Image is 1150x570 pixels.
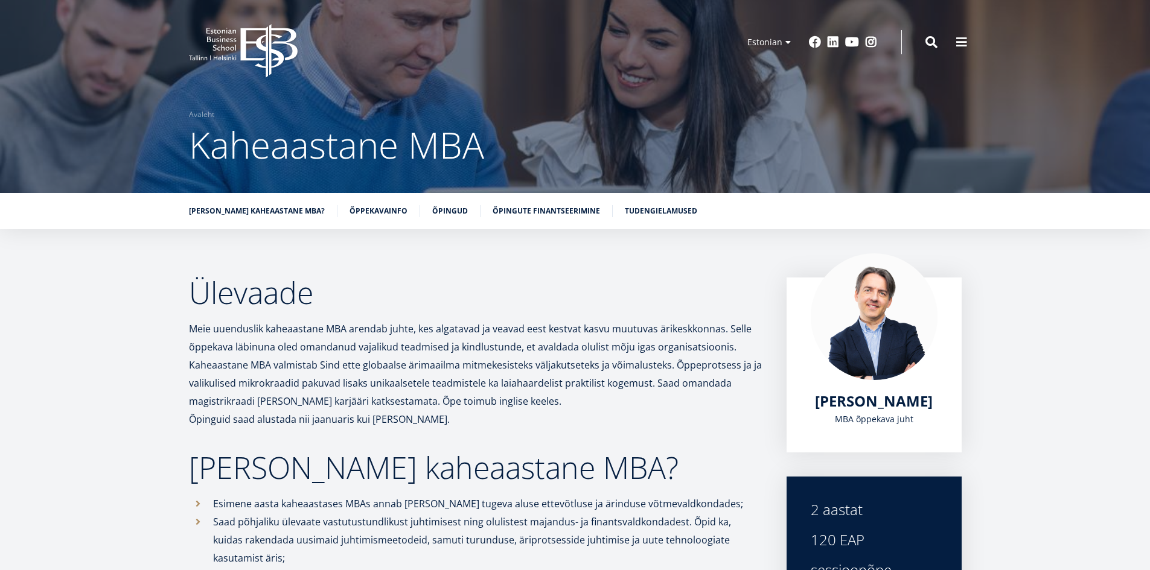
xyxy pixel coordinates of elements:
p: Meie uuenduslik kaheaastane MBA arendab juhte, kes algatavad ja veavad eest kestvat kasvu muutuva... [189,320,762,410]
h2: [PERSON_NAME] kaheaastane MBA? [189,452,762,483]
a: [PERSON_NAME] [815,392,933,410]
img: Marko Rillo [811,253,938,380]
div: 120 EAP [811,531,938,549]
span: Kaheaastane MBA [189,120,484,169]
a: Õpingud [432,205,468,217]
a: [PERSON_NAME] kaheaastane MBA? [189,205,325,217]
a: Õpingute finantseerimine [493,205,600,217]
a: Linkedin [827,36,839,48]
a: Facebook [809,36,821,48]
a: Tudengielamused [625,205,697,217]
p: Õpinguid saad alustada nii jaanuaris kui [PERSON_NAME]. [189,410,762,428]
span: [PERSON_NAME] [815,391,933,411]
p: Esimene aasta kaheaastases MBAs annab [PERSON_NAME] tugeva aluse ettevõtluse ja ärinduse võtmeval... [213,495,762,513]
div: 2 aastat [811,501,938,519]
div: MBA õppekava juht [811,410,938,428]
a: Avaleht [189,109,214,121]
a: Youtube [845,36,859,48]
a: Instagram [865,36,877,48]
a: Õppekavainfo [350,205,407,217]
p: Saad põhjaliku ülevaate vastutustundlikust juhtimisest ning olulistest majandus- ja finantsvaldko... [213,513,762,567]
h2: Ülevaade [189,277,762,308]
